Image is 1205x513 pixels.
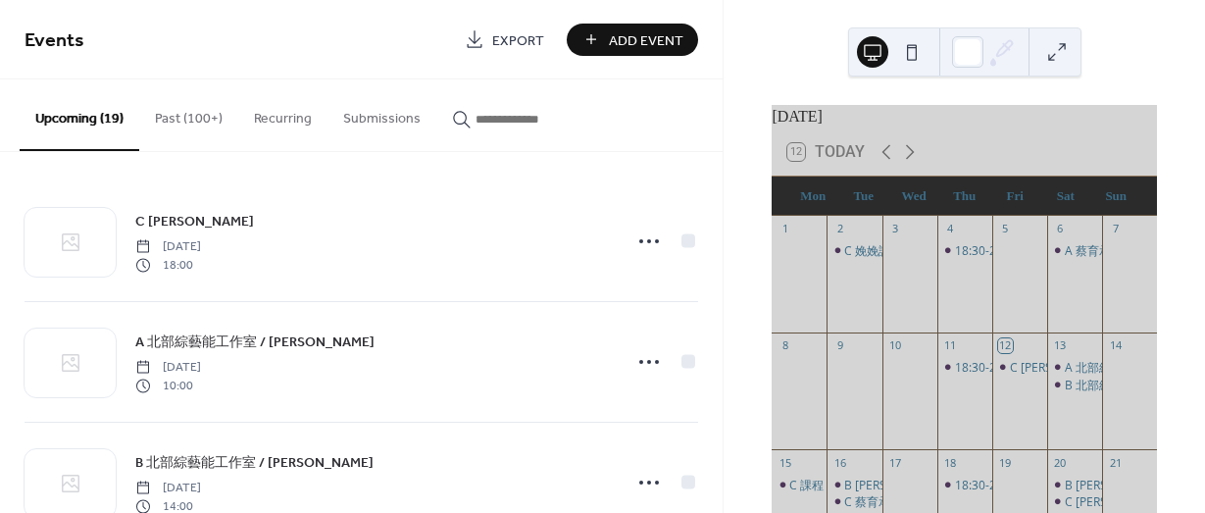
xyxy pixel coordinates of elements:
[567,24,698,56] button: Add Event
[989,177,1040,216] div: Fri
[772,105,1157,128] div: [DATE]
[1047,377,1102,393] div: B 北部綜藝能工作室 / 林筠喬
[135,480,201,497] span: [DATE]
[787,177,838,216] div: Mon
[832,455,847,470] div: 16
[937,359,992,376] div: 18:30-20:30 瑜珈 / 林嘉麗
[937,477,992,493] div: 18:30-20:30 瑜珈 / 林嘉麗
[1108,455,1123,470] div: 21
[827,493,881,510] div: C 蔡育承
[943,338,958,353] div: 11
[844,477,947,493] div: B [PERSON_NAME]
[135,256,201,274] span: 18:00
[135,210,254,232] a: C [PERSON_NAME]
[1108,338,1123,353] div: 14
[844,242,971,259] div: C 娩娩課程排練 / 張庭溦
[937,242,992,259] div: 18:30-20:30 瑜珈 / 林嘉麗
[1047,359,1102,376] div: A 北部綜藝能工作室 / 林筠喬
[998,222,1013,236] div: 5
[939,177,990,216] div: Thu
[1053,338,1068,353] div: 13
[20,79,139,151] button: Upcoming (19)
[827,242,881,259] div: C 娩娩課程排練 / 張庭溦
[139,79,238,149] button: Past (100+)
[135,333,375,353] span: A 北部綜藝能工作室 / [PERSON_NAME]
[1040,177,1091,216] div: Sat
[943,455,958,470] div: 18
[1047,493,1102,510] div: C 林筠喬
[1047,242,1102,259] div: A 蔡育承
[955,477,1091,493] div: 18:30-20:30 瑜珈 / 林嘉麗
[135,212,254,232] span: C [PERSON_NAME]
[998,455,1013,470] div: 19
[778,338,792,353] div: 8
[789,477,926,493] div: C 課程 / [PERSON_NAME]
[955,359,1091,376] div: 18:30-20:30 瑜珈 / 林嘉麗
[1010,359,1113,376] div: C [PERSON_NAME]
[888,177,939,216] div: Wed
[888,222,903,236] div: 3
[888,338,903,353] div: 10
[943,222,958,236] div: 4
[609,30,683,51] span: Add Event
[327,79,436,149] button: Submissions
[992,359,1047,376] div: C 林筠喬
[25,22,84,60] span: Events
[772,477,827,493] div: C 課程 / 林微弋
[135,331,375,353] a: A 北部綜藝能工作室 / [PERSON_NAME]
[492,30,544,51] span: Export
[1065,477,1168,493] div: B [PERSON_NAME]
[135,451,374,474] a: B 北部綜藝能工作室 / [PERSON_NAME]
[1090,177,1141,216] div: Sun
[838,177,889,216] div: Tue
[135,238,201,256] span: [DATE]
[1065,493,1168,510] div: C [PERSON_NAME]
[844,493,890,510] div: C 蔡育承
[832,338,847,353] div: 9
[998,338,1013,353] div: 12
[1053,222,1068,236] div: 6
[827,477,881,493] div: B 林筠喬
[1108,222,1123,236] div: 7
[135,453,374,474] span: B 北部綜藝能工作室 / [PERSON_NAME]
[135,377,201,394] span: 10:00
[778,222,792,236] div: 1
[1065,242,1111,259] div: A 蔡育承
[238,79,327,149] button: Recurring
[888,455,903,470] div: 17
[1047,477,1102,493] div: B 林筠喬
[1053,455,1068,470] div: 20
[778,455,792,470] div: 15
[450,24,559,56] a: Export
[135,359,201,377] span: [DATE]
[955,242,1091,259] div: 18:30-20:30 瑜珈 / 林嘉麗
[832,222,847,236] div: 2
